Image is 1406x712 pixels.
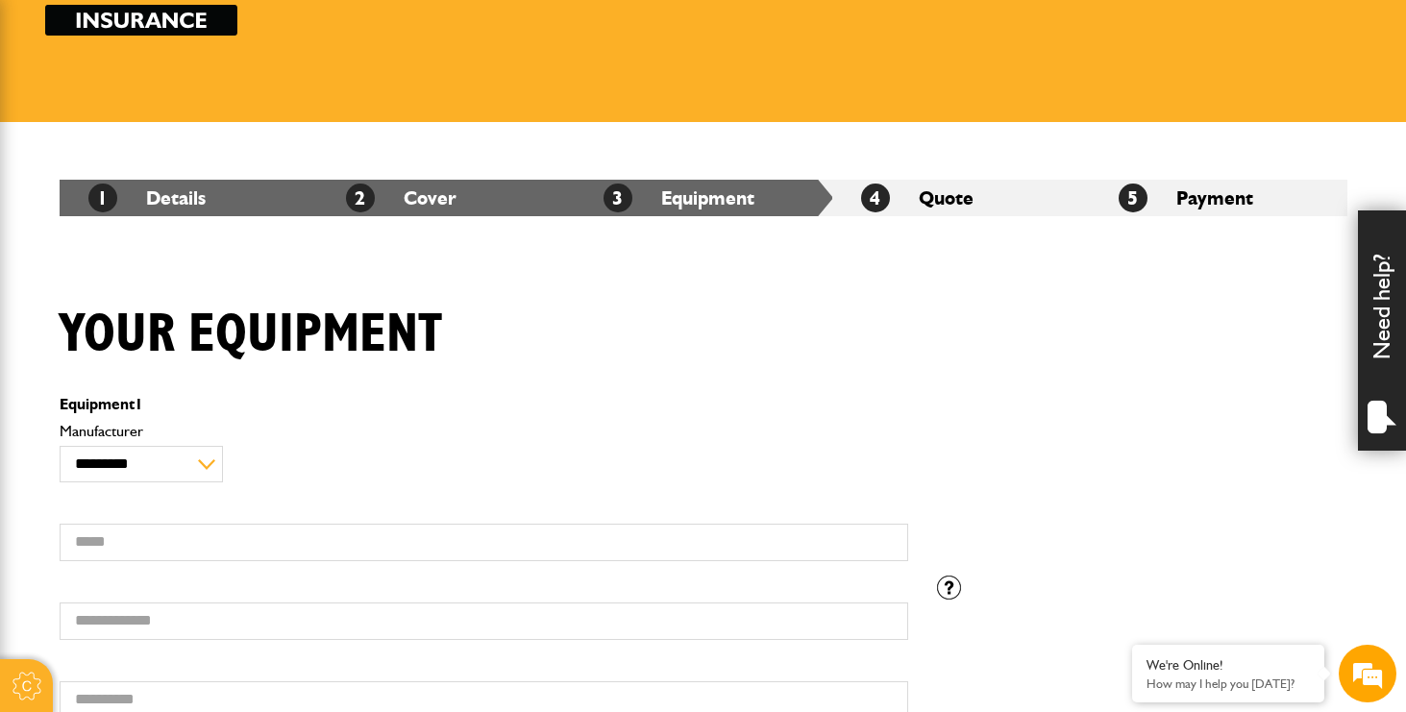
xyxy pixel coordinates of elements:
span: 3 [604,184,632,212]
div: We're Online! [1147,657,1310,674]
li: Quote [832,180,1090,216]
span: 2 [346,184,375,212]
span: 4 [861,184,890,212]
p: Equipment [60,397,908,412]
a: 2Cover [346,186,456,209]
li: Equipment [575,180,832,216]
h1: Your equipment [60,303,442,367]
p: How may I help you today? [1147,676,1310,691]
li: Payment [1090,180,1347,216]
span: 1 [135,395,143,413]
label: Manufacturer [60,424,908,439]
div: Need help? [1358,210,1406,451]
span: 1 [88,184,117,212]
span: 5 [1119,184,1147,212]
a: 1Details [88,186,206,209]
